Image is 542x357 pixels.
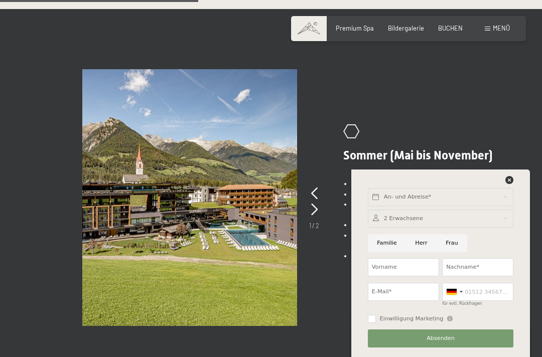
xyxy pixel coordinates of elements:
[309,222,311,230] span: 1
[438,24,463,32] a: BUCHEN
[312,222,315,230] span: /
[368,329,513,347] button: Absenden
[316,222,319,230] span: 2
[388,24,424,32] a: Bildergalerie
[343,148,493,162] span: Sommer (Mai bis November)
[380,315,444,323] span: Einwilligung Marketing
[442,283,513,301] input: 01512 3456789
[427,334,455,342] span: Absenden
[336,24,374,32] a: Premium Spa
[443,283,466,300] div: Germany (Deutschland): +49
[442,301,482,306] label: für evtl. Rückfragen
[82,69,297,326] img: Im Top-Hotel in Südtirol all inclusive urlauben
[493,24,510,32] span: Menü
